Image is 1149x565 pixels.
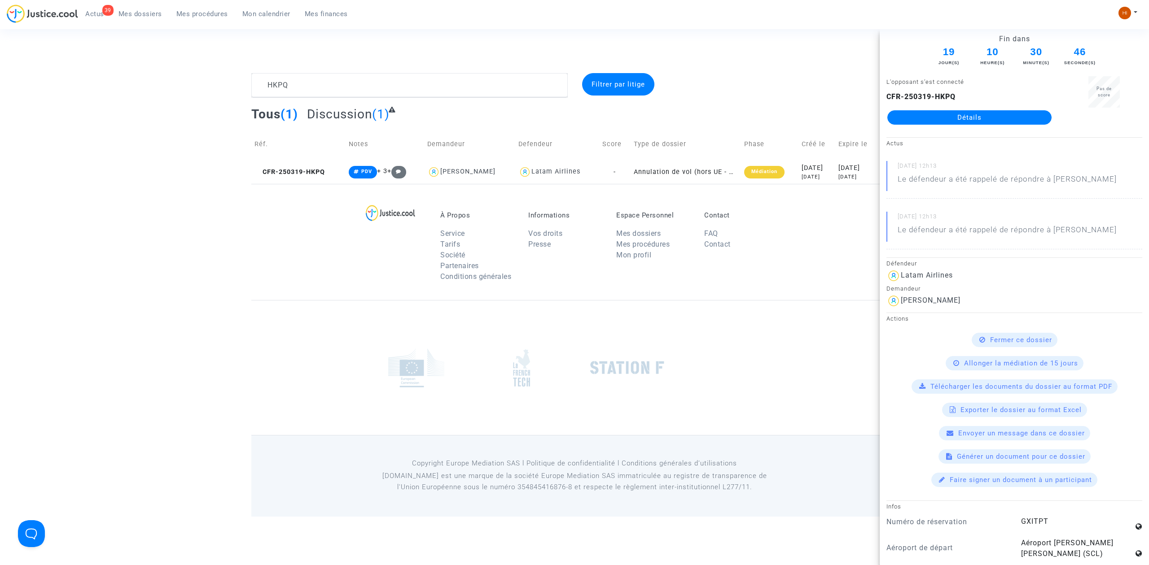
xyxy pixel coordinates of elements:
div: Latam Airlines [901,271,953,279]
span: + [387,167,407,175]
td: Type de dossier [631,128,741,160]
td: Score [599,128,631,160]
p: À Propos [440,211,515,219]
span: 46 [1064,44,1096,60]
p: Copyright Europe Mediation SAS l Politique de confidentialité l Conditions générales d’utilisa... [370,458,779,469]
p: Contact [704,211,779,219]
img: french_tech.png [513,349,530,387]
span: 30 [1020,44,1053,60]
span: Faire signer un document à un participant [950,476,1092,484]
a: Mes finances [298,7,355,21]
div: Heure(s) [977,60,1009,66]
a: Détails [887,110,1052,125]
td: Notes [346,128,424,160]
span: Envoyer un message dans ce dossier [958,429,1085,437]
div: Minute(s) [1020,60,1053,66]
img: europe_commision.png [388,348,444,387]
span: Générer un document pour ce dossier [957,452,1085,461]
span: Filtrer par litige [592,80,645,88]
a: 39Actus [78,7,111,21]
div: Fin dans [927,34,1101,44]
div: Latam Airlines [531,168,580,175]
span: - [614,168,616,176]
span: 10 [977,44,1009,60]
div: [DATE] [802,173,832,181]
a: Conditions générales [440,272,511,281]
span: Discussion [307,107,372,122]
td: Expire le [835,128,879,160]
small: [DATE] 12h13 [898,162,1142,174]
td: Phase [741,128,798,160]
a: Mes dossiers [616,229,661,238]
small: Demandeur [886,285,921,292]
b: CFR-250319-HKPQ [886,92,956,101]
td: Defendeur [515,128,599,160]
span: PDV [361,169,372,174]
div: [PERSON_NAME] [440,168,496,175]
span: 19 [933,44,965,60]
p: Le défendeur a été rappelé de répondre à [PERSON_NAME] [898,174,1117,189]
a: Partenaires [440,261,479,270]
img: logo-lg.svg [366,205,416,221]
a: Tarifs [440,240,460,248]
span: (1) [281,107,298,122]
td: Réf. [251,128,346,160]
a: Service [440,229,465,238]
span: Actus [85,10,104,18]
span: Mon calendrier [242,10,290,18]
img: stationf.png [590,361,664,374]
span: + 3 [377,167,387,175]
div: 39 [102,5,114,16]
img: icon-user.svg [886,294,901,308]
div: [PERSON_NAME] [901,296,960,304]
p: Le défendeur a été rappelé de répondre à [PERSON_NAME] [898,224,1117,240]
img: icon-user.svg [518,165,531,178]
div: [DATE] [802,163,832,173]
img: jc-logo.svg [7,4,78,23]
small: [DATE] 12h13 [898,213,1142,224]
span: Mes procédures [176,10,228,18]
span: Pas de score [1096,86,1112,97]
td: Annulation de vol (hors UE - Convention de [GEOGRAPHIC_DATA]) [631,160,741,184]
span: Fermer ce dossier [990,336,1052,344]
a: Mes procédures [169,7,235,21]
p: [DOMAIN_NAME] est une marque de la société Europe Mediation SAS immatriculée au registre de tr... [370,470,779,493]
span: (1) [372,107,390,122]
small: L'opposant s’est connecté [886,78,964,85]
span: CFR-250319-HKPQ [254,168,325,176]
span: Télécharger les documents du dossier au format PDF [930,382,1112,391]
a: Mes procédures [616,240,670,248]
span: Mes finances [305,10,348,18]
img: icon-user.svg [886,269,901,283]
div: [DATE] [838,173,876,181]
a: FAQ [704,229,718,238]
span: Exporter le dossier au format Excel [960,406,1082,414]
p: Informations [528,211,603,219]
small: Défendeur [886,260,917,267]
small: Infos [886,503,901,510]
a: Mon profil [616,251,651,259]
span: Mes dossiers [118,10,162,18]
span: Allonger la médiation de 15 jours [964,359,1078,367]
div: Médiation [744,166,785,178]
a: Mes dossiers [111,7,169,21]
div: [DATE] [838,163,876,173]
a: Société [440,251,465,259]
div: Jour(s) [933,60,965,66]
div: Seconde(s) [1064,60,1096,66]
a: Vos droits [528,229,562,238]
small: Actions [886,315,909,322]
a: Mon calendrier [235,7,298,21]
p: Espace Personnel [616,211,691,219]
img: fc99b196863ffcca57bb8fe2645aafd9 [1118,7,1131,19]
a: Presse [528,240,551,248]
p: Numéro de réservation [886,516,1008,527]
td: Créé le [798,128,835,160]
small: Actus [886,140,903,147]
img: icon-user.svg [427,165,440,178]
td: Demandeur [424,128,516,160]
a: Contact [704,240,731,248]
span: Tous [251,107,281,122]
iframe: Help Scout Beacon - Open [18,520,45,547]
